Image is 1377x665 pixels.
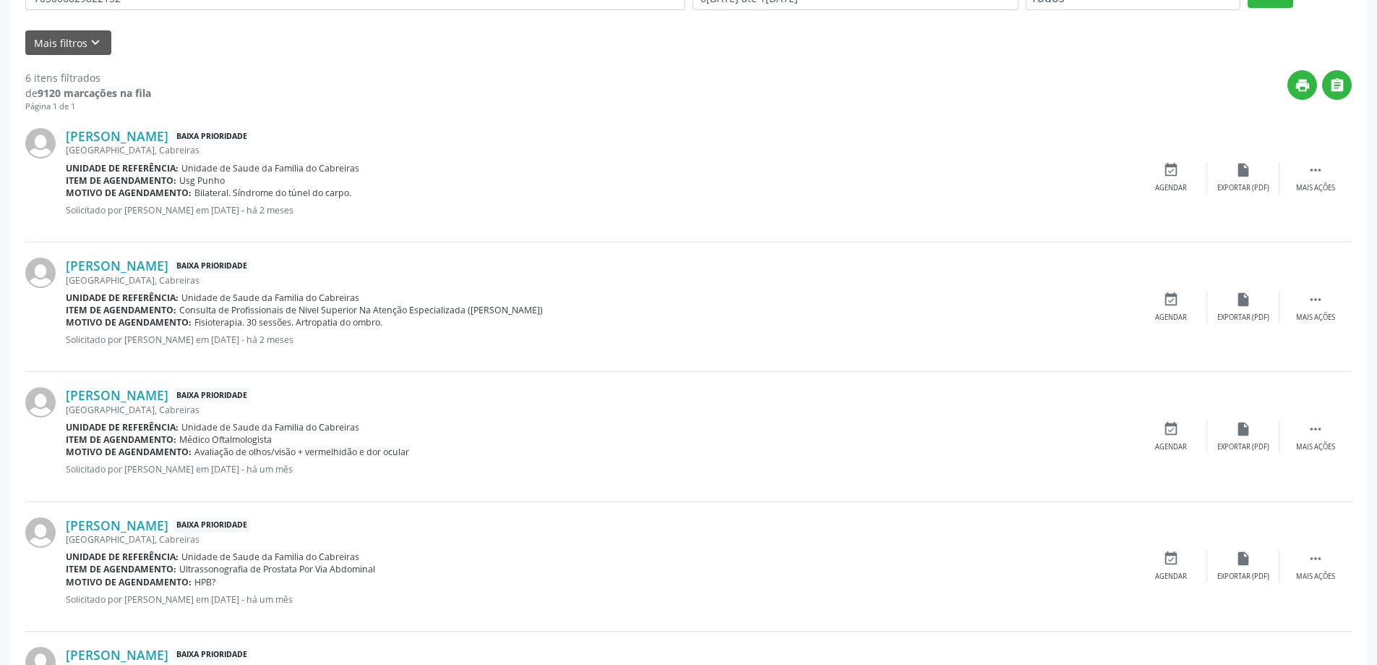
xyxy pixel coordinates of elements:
[173,129,250,144] span: Baixa Prioridade
[66,647,168,663] a: [PERSON_NAME]
[66,128,168,144] a: [PERSON_NAME]
[1296,313,1335,323] div: Mais ações
[181,162,359,174] span: Unidade de Saude da Familia do Cabreiras
[194,316,382,329] span: Fisioterapia. 30 sessões. Artropatia do ombro.
[1235,162,1251,178] i: insert_drive_file
[194,187,351,199] span: Bilateral. Síndrome do túnel do carpo.
[1163,551,1179,567] i: event_available
[1329,77,1345,93] i: 
[1308,551,1324,567] i: 
[1287,70,1317,100] button: print
[25,517,56,548] img: img
[66,316,192,329] b: Motivo de agendamento:
[1296,572,1335,582] div: Mais ações
[1322,70,1352,100] button: 
[173,648,250,663] span: Baixa Prioridade
[66,162,179,174] b: Unidade de referência:
[179,433,272,446] span: Médico Oftalmologista
[66,387,168,403] a: [PERSON_NAME]
[1155,183,1187,193] div: Agendar
[1217,313,1269,323] div: Exportar (PDF)
[38,86,151,100] strong: 9120 marcações na fila
[66,563,176,575] b: Item de agendamento:
[1235,551,1251,567] i: insert_drive_file
[194,446,409,458] span: Avaliação de olhos/visão + vermelhidão e dor ocular
[1155,572,1187,582] div: Agendar
[25,101,151,113] div: Página 1 de 1
[1296,442,1335,452] div: Mais ações
[1163,292,1179,308] i: event_available
[66,446,192,458] b: Motivo de agendamento:
[1235,421,1251,437] i: insert_drive_file
[1155,442,1187,452] div: Agendar
[179,563,375,575] span: Ultrassonografia de Prostata Por Via Abdominal
[179,304,543,316] span: Consulta de Profissionais de Nivel Superior Na Atenção Especializada ([PERSON_NAME])
[1217,183,1269,193] div: Exportar (PDF)
[1308,162,1324,178] i: 
[66,551,179,563] b: Unidade de referência:
[66,274,1135,287] div: [GEOGRAPHIC_DATA], Cabreiras
[173,388,250,403] span: Baixa Prioridade
[25,30,111,56] button: Mais filtroskeyboard_arrow_down
[66,258,168,274] a: [PERSON_NAME]
[25,387,56,418] img: img
[87,35,103,51] i: keyboard_arrow_down
[25,128,56,158] img: img
[1296,183,1335,193] div: Mais ações
[66,433,176,446] b: Item de agendamento:
[66,517,168,533] a: [PERSON_NAME]
[181,551,359,563] span: Unidade de Saude da Familia do Cabreiras
[1235,292,1251,308] i: insert_drive_file
[173,518,250,533] span: Baixa Prioridade
[1155,313,1187,323] div: Agendar
[25,85,151,101] div: de
[66,187,192,199] b: Motivo de agendamento:
[66,304,176,316] b: Item de agendamento:
[173,258,250,274] span: Baixa Prioridade
[66,576,192,588] b: Motivo de agendamento:
[1295,77,1310,93] i: print
[1163,162,1179,178] i: event_available
[66,463,1135,475] p: Solicitado por [PERSON_NAME] em [DATE] - há um mês
[25,258,56,288] img: img
[66,144,1135,156] div: [GEOGRAPHIC_DATA], Cabreiras
[66,404,1135,416] div: [GEOGRAPHIC_DATA], Cabreiras
[1163,421,1179,437] i: event_available
[194,576,215,588] span: HPB?
[1217,442,1269,452] div: Exportar (PDF)
[179,174,225,187] span: Usg Punho
[66,533,1135,546] div: [GEOGRAPHIC_DATA], Cabreiras
[66,421,179,433] b: Unidade de referência:
[181,421,359,433] span: Unidade de Saude da Familia do Cabreiras
[66,174,176,187] b: Item de agendamento:
[66,593,1135,606] p: Solicitado por [PERSON_NAME] em [DATE] - há um mês
[1217,572,1269,582] div: Exportar (PDF)
[1308,421,1324,437] i: 
[1308,292,1324,308] i: 
[25,70,151,85] div: 6 itens filtrados
[181,292,359,304] span: Unidade de Saude da Familia do Cabreiras
[66,204,1135,216] p: Solicitado por [PERSON_NAME] em [DATE] - há 2 meses
[66,334,1135,346] p: Solicitado por [PERSON_NAME] em [DATE] - há 2 meses
[66,292,179,304] b: Unidade de referência:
